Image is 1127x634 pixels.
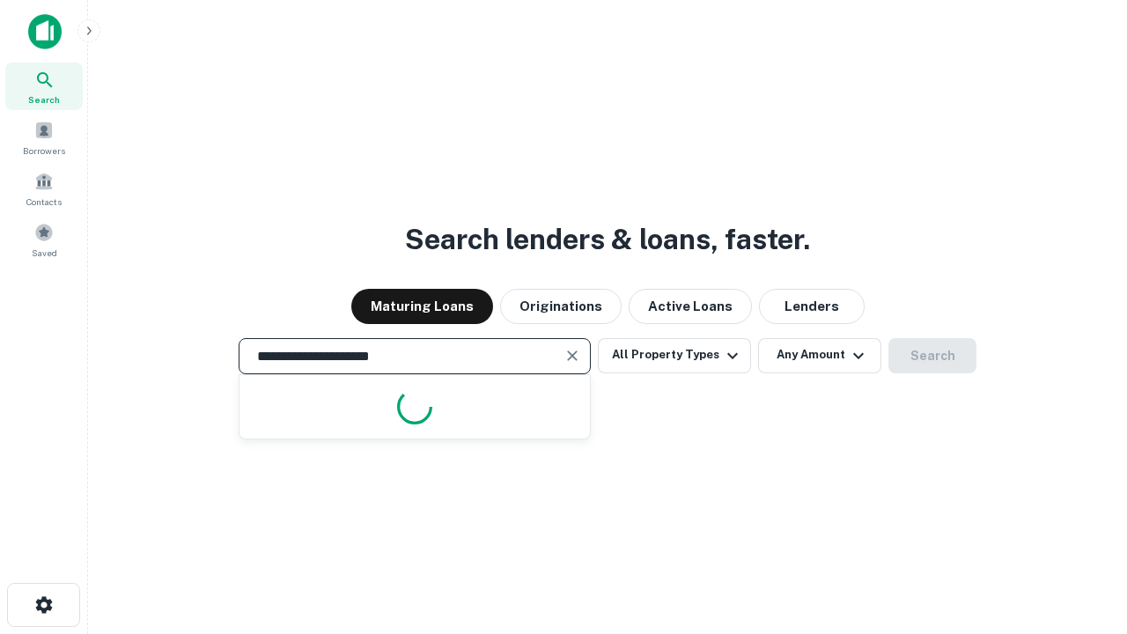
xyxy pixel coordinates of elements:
[28,14,62,49] img: capitalize-icon.png
[500,289,622,324] button: Originations
[23,144,65,158] span: Borrowers
[5,63,83,110] a: Search
[5,114,83,161] a: Borrowers
[1039,493,1127,578] iframe: Chat Widget
[560,343,585,368] button: Clear
[5,165,83,212] a: Contacts
[405,218,810,261] h3: Search lenders & loans, faster.
[351,289,493,324] button: Maturing Loans
[598,338,751,373] button: All Property Types
[758,338,881,373] button: Any Amount
[5,216,83,263] a: Saved
[28,92,60,107] span: Search
[32,246,57,260] span: Saved
[26,195,62,209] span: Contacts
[759,289,865,324] button: Lenders
[629,289,752,324] button: Active Loans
